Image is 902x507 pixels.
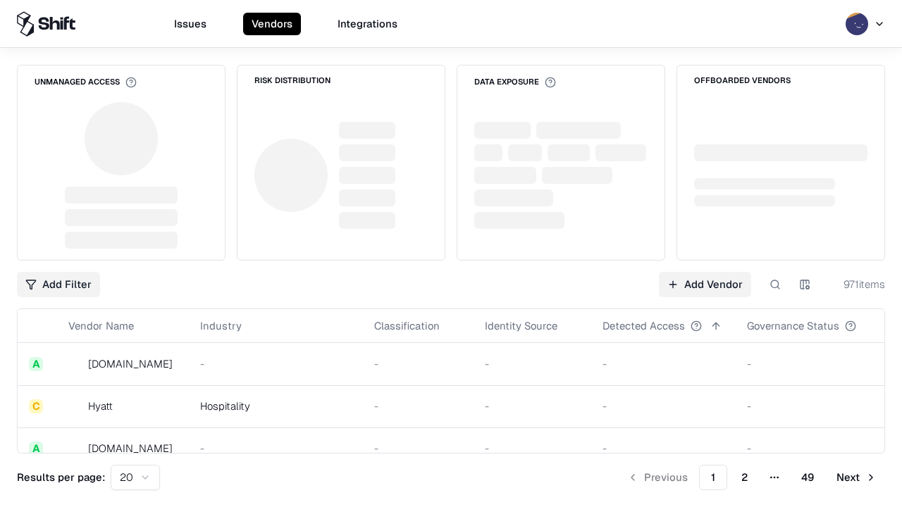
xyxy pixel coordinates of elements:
div: Classification [374,318,440,333]
p: Results per page: [17,470,105,484]
div: Governance Status [747,318,839,333]
button: Next [828,465,885,490]
div: - [603,399,724,413]
div: A [29,357,43,371]
div: A [29,442,43,456]
button: Vendors [243,13,301,35]
div: Industry [200,318,242,333]
div: - [747,356,879,371]
div: Identity Source [485,318,557,333]
div: Offboarded Vendors [694,77,791,84]
div: - [374,399,462,413]
div: Vendor Name [68,318,134,333]
div: Hyatt [88,399,113,413]
div: - [603,356,724,371]
button: 2 [730,465,759,490]
div: C [29,399,43,413]
nav: pagination [619,465,885,490]
div: - [747,441,879,456]
div: - [485,399,580,413]
div: Detected Access [603,318,685,333]
div: - [200,441,352,456]
button: 1 [699,465,727,490]
div: - [485,441,580,456]
div: - [747,399,879,413]
div: - [603,441,724,456]
img: Hyatt [68,399,82,413]
div: - [374,441,462,456]
a: Add Vendor [659,272,751,297]
div: - [374,356,462,371]
button: 49 [790,465,825,490]
div: - [200,356,352,371]
div: Data Exposure [474,77,556,88]
div: - [485,356,580,371]
div: [DOMAIN_NAME] [88,356,173,371]
div: Hospitality [200,399,352,413]
div: Unmanaged Access [35,77,137,88]
button: Integrations [329,13,406,35]
img: intrado.com [68,357,82,371]
div: 971 items [829,277,885,292]
button: Issues [166,13,215,35]
img: primesec.co.il [68,442,82,456]
div: Risk Distribution [254,77,330,84]
button: Add Filter [17,272,100,297]
div: [DOMAIN_NAME] [88,441,173,456]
